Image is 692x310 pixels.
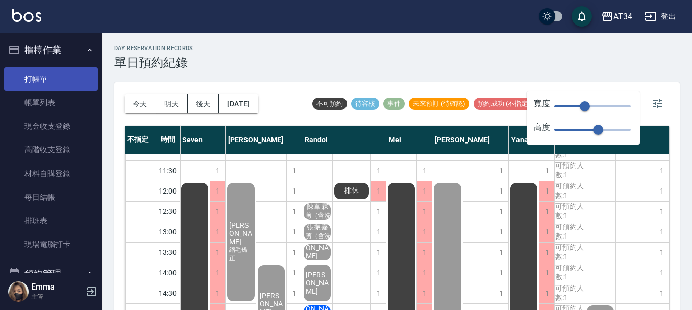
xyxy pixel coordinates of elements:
[210,181,225,201] div: 1
[155,283,181,303] div: 14:30
[370,161,386,181] div: 1
[227,246,255,263] span: 縮毛矯正
[654,222,669,242] div: 1
[383,99,405,108] span: 事件
[302,126,386,154] div: Randol
[4,91,98,114] a: 帳單列表
[31,292,83,301] p: 主管
[4,67,98,91] a: 打帳單
[286,283,302,303] div: 1
[555,283,585,303] div: 可預約人數:1
[370,181,386,201] div: 1
[539,222,554,242] div: 1
[210,263,225,283] div: 1
[155,222,181,242] div: 13:00
[305,202,330,211] span: 陳韋霖
[555,181,585,201] div: 可預約人數:1
[155,263,181,283] div: 14:00
[188,94,219,113] button: 後天
[539,243,554,263] div: 1
[125,94,156,113] button: 今天
[432,126,509,154] div: [PERSON_NAME]
[4,114,98,138] a: 現金收支登錄
[4,209,98,232] a: 排班表
[180,126,226,154] div: Seven
[31,282,83,292] h5: Emma
[386,126,432,154] div: Mei
[572,6,592,27] button: save
[555,222,585,242] div: 可預約人數:1
[210,243,225,263] div: 1
[286,222,302,242] div: 1
[155,160,181,181] div: 11:30
[12,9,41,22] img: Logo
[286,263,302,283] div: 1
[416,222,432,242] div: 1
[493,161,508,181] div: 1
[304,211,338,220] span: 剪（含洗）
[304,260,338,269] span: 剪（含洗）
[4,138,98,161] a: 高階收支登錄
[597,6,636,27] button: AT34
[416,202,432,222] div: 1
[416,181,432,201] div: 1
[613,10,632,23] div: AT34
[155,201,181,222] div: 12:30
[539,202,554,222] div: 1
[125,126,155,154] div: 不指定
[8,281,29,302] img: Person
[210,222,225,242] div: 1
[654,181,669,201] div: 1
[640,7,680,26] button: 登出
[4,185,98,209] a: 每日結帳
[493,222,508,242] div: 1
[351,99,379,108] span: 待審核
[539,181,554,201] div: 1
[539,283,554,303] div: 1
[342,186,361,196] span: 排休
[416,263,432,283] div: 1
[370,222,386,242] div: 1
[493,243,508,263] div: 1
[305,223,330,232] span: 張振嘉
[654,243,669,263] div: 1
[555,263,585,283] div: 可預約人數:1
[4,162,98,185] a: 材料自購登錄
[555,202,585,222] div: 可預約人數:1
[474,99,534,108] span: 預約成功 (不指定)
[155,181,181,201] div: 12:00
[304,232,338,241] span: 剪（含洗）
[227,221,255,246] span: [PERSON_NAME]
[539,161,554,181] div: 1
[539,263,554,283] div: 1
[654,263,669,283] div: 1
[210,202,225,222] div: 1
[654,161,669,181] div: 1
[114,45,193,52] h2: day Reservation records
[493,181,508,201] div: 1
[155,126,181,154] div: 時間
[555,161,585,181] div: 可預約人數:1
[493,283,508,303] div: 1
[654,202,669,222] div: 1
[409,99,469,108] span: 未來預訂 (待確認)
[226,126,302,154] div: [PERSON_NAME]
[416,243,432,263] div: 1
[4,37,98,63] button: 櫃檯作業
[210,283,225,303] div: 1
[416,161,432,181] div: 1
[654,283,669,303] div: 1
[416,283,432,303] div: 1
[312,99,347,108] span: 不可預約
[555,243,585,263] div: 可預約人數:1
[286,202,302,222] div: 1
[286,161,302,181] div: 1
[370,263,386,283] div: 1
[4,260,98,287] button: 預約管理
[370,283,386,303] div: 1
[155,242,181,263] div: 13:30
[370,202,386,222] div: 1
[493,202,508,222] div: 1
[4,232,98,256] a: 現場電腦打卡
[219,94,258,113] button: [DATE]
